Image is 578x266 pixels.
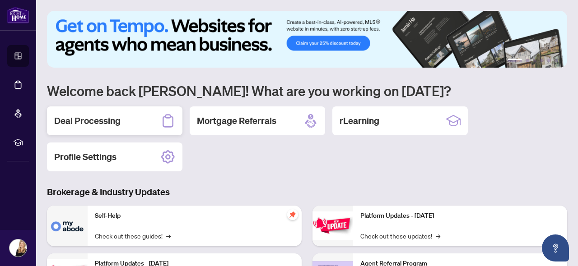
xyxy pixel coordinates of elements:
a: Check out these updates!→ [360,231,440,241]
h2: Deal Processing [54,115,121,127]
h3: Brokerage & Industry Updates [47,186,567,198]
button: 4 [540,59,544,62]
h2: Mortgage Referrals [197,115,276,127]
button: 3 [533,59,536,62]
a: Check out these guides!→ [95,231,171,241]
button: 1 [508,59,522,62]
button: 5 [547,59,551,62]
img: Slide 0 [47,11,567,68]
h1: Welcome back [PERSON_NAME]! What are you working on [DATE]? [47,82,567,99]
img: Profile Icon [9,239,27,257]
span: pushpin [287,209,298,220]
button: 2 [526,59,529,62]
p: Platform Updates - [DATE] [360,211,560,221]
img: Platform Updates - June 23, 2025 [312,211,353,240]
p: Self-Help [95,211,294,221]
button: Open asap [542,234,569,261]
h2: rLearning [340,115,379,127]
h2: Profile Settings [54,151,117,163]
span: → [436,231,440,241]
button: 6 [555,59,558,62]
span: → [166,231,171,241]
img: logo [7,7,29,23]
img: Self-Help [47,206,88,246]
